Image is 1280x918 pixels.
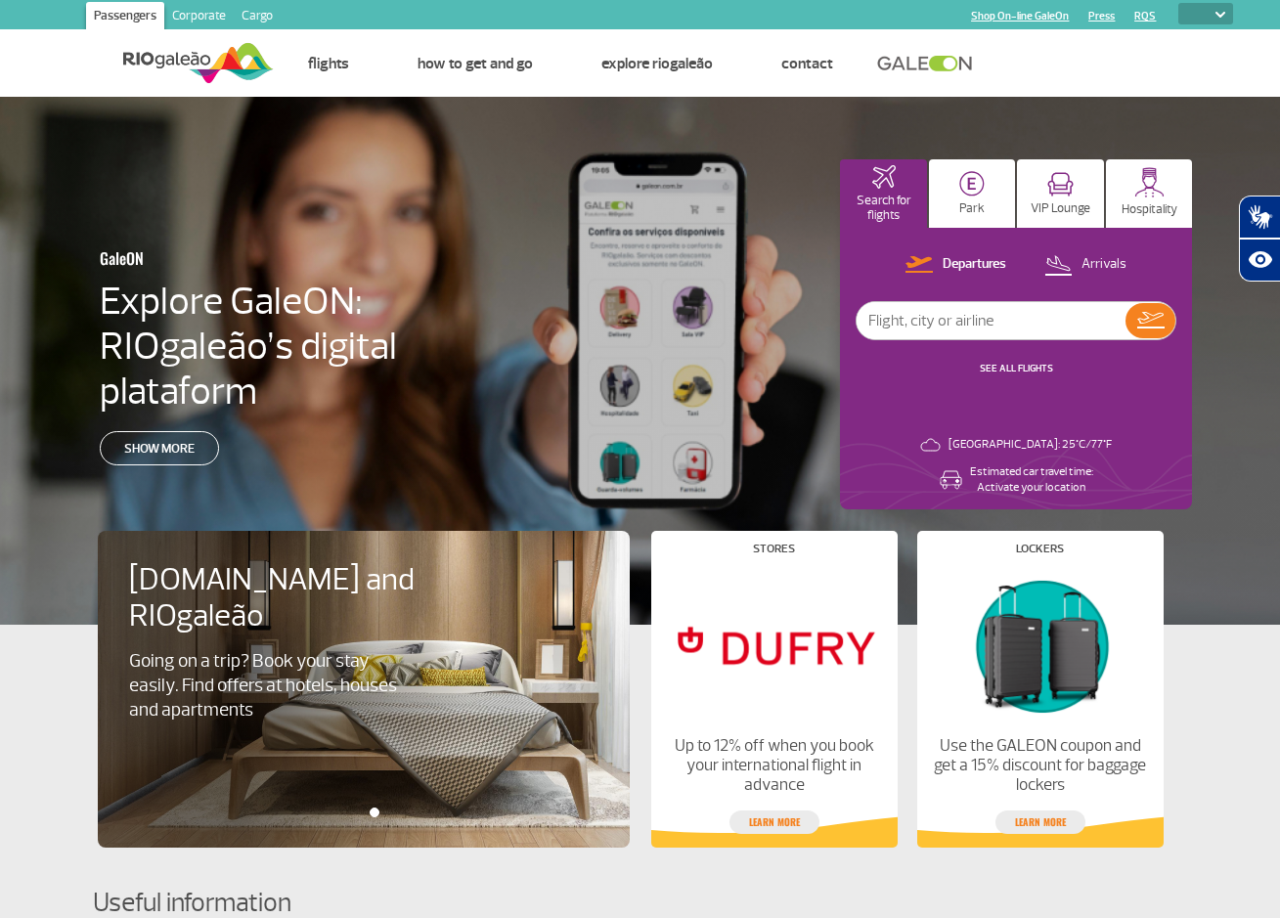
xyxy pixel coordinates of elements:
a: Passengers [86,2,164,33]
p: Hospitality [1122,202,1177,217]
p: Departures [943,255,1006,274]
button: VIP Lounge [1017,159,1104,228]
h3: GaleON [100,238,426,279]
p: VIP Lounge [1031,201,1090,216]
a: Show more [100,431,219,465]
button: Abrir recursos assistivos. [1239,239,1280,282]
a: Cargo [234,2,281,33]
p: Park [959,201,985,216]
button: Departures [900,252,1012,278]
img: vipRoom.svg [1047,172,1074,197]
img: Stores [667,570,880,721]
h4: Stores [753,544,795,554]
div: Plugin de acessibilidade da Hand Talk. [1239,196,1280,282]
a: Shop On-line GaleOn [971,10,1069,22]
img: carParkingHome.svg [959,171,985,197]
a: Flights [308,54,349,73]
a: Contact [781,54,833,73]
a: How to get and go [418,54,533,73]
h4: Lockers [1016,544,1064,554]
button: Hospitality [1106,159,1193,228]
a: Explore RIOgaleão [601,54,713,73]
button: Arrivals [1038,252,1132,278]
p: Search for flights [850,194,917,223]
a: Press [1088,10,1115,22]
a: Learn more [995,810,1085,834]
button: SEE ALL FLIGHTS [974,361,1059,376]
p: Use the GALEON coupon and get a 15% discount for baggage lockers [933,736,1146,795]
p: [GEOGRAPHIC_DATA]: 25°C/77°F [949,437,1112,453]
h4: [DOMAIN_NAME] and RIOgaleão [129,562,440,634]
button: Park [929,159,1016,228]
button: Abrir tradutor de língua de sinais. [1239,196,1280,239]
img: hospitality.svg [1134,167,1165,197]
input: Flight, city or airline [857,302,1126,339]
p: Going on a trip? Book your stay easily. Find offers at hotels, houses and apartments [129,649,407,722]
a: Learn more [729,810,819,834]
a: [DOMAIN_NAME] and RIOgaleãoGoing on a trip? Book your stay easily. Find offers at hotels, houses ... [129,562,598,722]
h4: Explore GaleON: RIOgaleão’s digital plataform [100,279,522,414]
img: Lockers [933,570,1146,721]
p: Arrivals [1081,255,1126,274]
a: SEE ALL FLIGHTS [980,362,1053,374]
button: Search for flights [840,159,927,228]
p: Up to 12% off when you book your international flight in advance [667,736,880,795]
p: Estimated car travel time: Activate your location [970,464,1093,496]
img: airplaneHomeActive.svg [872,165,896,189]
a: Corporate [164,2,234,33]
a: RQS [1134,10,1156,22]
